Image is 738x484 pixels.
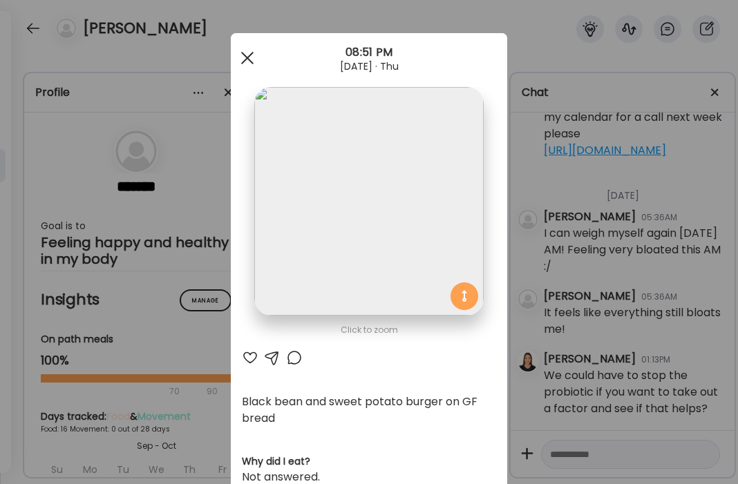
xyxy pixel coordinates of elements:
[254,87,483,316] img: images%2FjMezFMSYwZcp5PauHSaZMapyIF03%2FF2yQfz6Xw5dEmzY428Bn%2FjMqyAk3iHmcwHhVD7NM0_1080
[242,394,496,427] div: Black bean and sweet potato burger on GF bread
[242,322,496,338] div: Click to zoom
[231,61,507,72] div: [DATE] · Thu
[242,454,496,469] h3: Why did I eat?
[231,44,507,61] div: 08:51 PM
